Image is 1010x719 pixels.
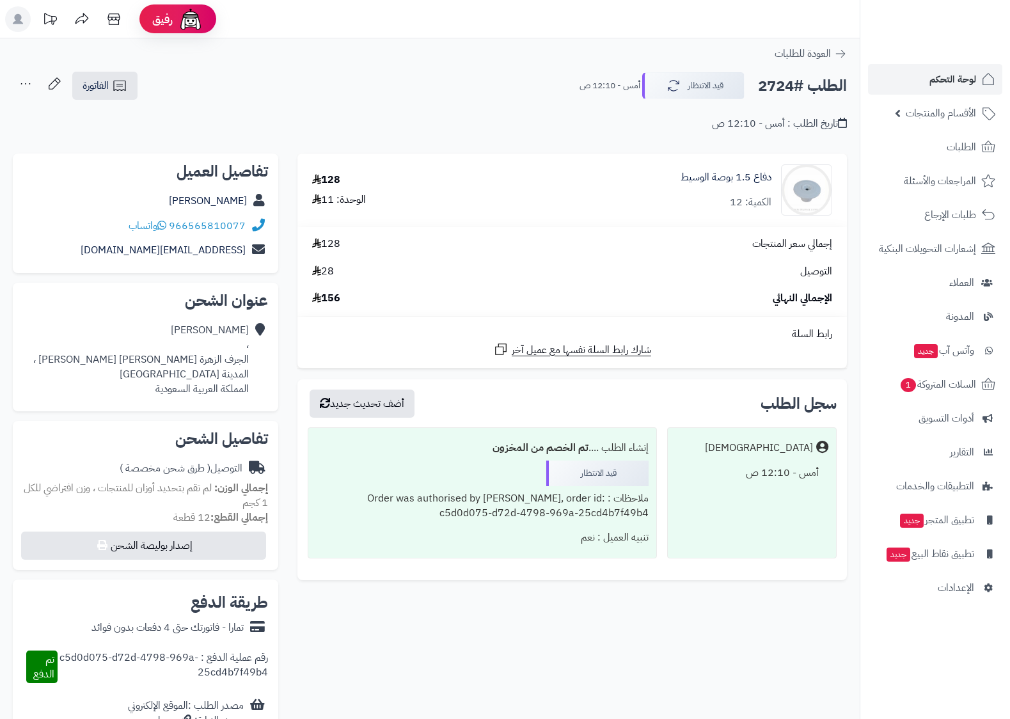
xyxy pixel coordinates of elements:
[81,242,246,258] a: [EMAIL_ADDRESS][DOMAIN_NAME]
[312,264,334,279] span: 28
[169,193,247,209] a: [PERSON_NAME]
[705,441,813,455] div: [DEMOGRAPHIC_DATA]
[947,138,976,156] span: الطلبات
[913,342,974,359] span: وآتس آب
[868,539,1002,569] a: تطبيق نقاط البيعجديد
[868,301,1002,332] a: المدونة
[868,64,1002,95] a: لوحة التحكم
[642,72,745,99] button: قيد الانتظار
[868,471,1002,502] a: التطبيقات والخدمات
[312,237,340,251] span: 128
[887,548,910,562] span: جديد
[493,342,651,358] a: شارك رابط السلة نفسها مع عميل آخر
[901,378,917,393] span: 1
[775,46,847,61] a: العودة للطلبات
[23,431,268,446] h2: تفاصيل الشحن
[23,164,268,179] h2: تفاصيل العميل
[173,510,268,525] small: 12 قطعة
[938,579,974,597] span: الإعدادات
[782,164,832,216] img: 1719414215-1a-90x90.jpg
[879,240,976,258] span: إشعارات التحويلات البنكية
[152,12,173,27] span: رفيق
[120,461,242,476] div: التوصيل
[312,193,366,207] div: الوحدة: 11
[773,291,832,306] span: الإجمالي النهائي
[191,595,268,610] h2: طريقة الدفع
[868,233,1002,264] a: إشعارات التحويلات البنكية
[868,166,1002,196] a: المراجعات والأسئلة
[120,461,210,476] span: ( طرق شحن مخصصة )
[899,375,976,393] span: السلات المتروكة
[946,308,974,326] span: المدونة
[906,104,976,122] span: الأقسام والمنتجات
[868,335,1002,366] a: وآتس آبجديد
[72,72,138,100] a: الفاتورة
[900,514,924,528] span: جديد
[919,409,974,427] span: أدوات التسويق
[899,511,974,529] span: تطبيق المتجر
[929,70,976,88] span: لوحة التحكم
[675,461,828,486] div: أمس - 12:10 ص
[303,327,842,342] div: رابط السلة
[868,369,1002,400] a: السلات المتروكة1
[885,545,974,563] span: تطبيق نقاط البيع
[316,486,649,526] div: ملاحظات : Order was authorised by [PERSON_NAME], order id: c5d0d075-d72d-4798-969a-25cd4b7f49b4
[310,390,414,418] button: أضف تحديث جديد
[512,343,651,358] span: شارك رابط السلة نفسها مع عميل آخر
[493,440,588,455] b: تم الخصم من المخزون
[316,525,649,550] div: تنبيه العميل : نعم
[24,480,268,510] span: لم تقم بتحديد أوزان للمنتجات ، وزن افتراضي للكل 1 كجم
[83,78,109,93] span: الفاتورة
[34,6,66,35] a: تحديثات المنصة
[730,195,771,210] div: الكمية: 12
[949,274,974,292] span: العملاء
[58,651,268,684] div: رقم عملية الدفع : c5d0d075-d72d-4798-969a-25cd4b7f49b4
[758,73,847,99] h2: الطلب #2724
[868,267,1002,298] a: العملاء
[23,323,249,396] div: [PERSON_NAME] ، الجرف الزهرة [PERSON_NAME] [PERSON_NAME] ، المدينة [GEOGRAPHIC_DATA] المملكة العر...
[904,172,976,190] span: المراجعات والأسئلة
[312,291,340,306] span: 156
[896,477,974,495] span: التطبيقات والخدمات
[178,6,203,32] img: ai-face.png
[712,116,847,131] div: تاريخ الطلب : أمس - 12:10 ص
[580,79,640,92] small: أمس - 12:10 ص
[923,28,998,55] img: logo-2.png
[914,344,938,358] span: جديد
[775,46,831,61] span: العودة للطلبات
[868,403,1002,434] a: أدوات التسويق
[21,532,266,560] button: إصدار بوليصة الشحن
[681,170,771,185] a: دفاع 1.5 بوصة الوسيط
[33,652,54,682] span: تم الدفع
[214,480,268,496] strong: إجمالي الوزن:
[950,443,974,461] span: التقارير
[752,237,832,251] span: إجمالي سعر المنتجات
[169,218,246,233] a: 966565810077
[129,218,166,233] a: واتساب
[868,200,1002,230] a: طلبات الإرجاع
[312,173,340,187] div: 128
[210,510,268,525] strong: إجمالي القطع:
[23,293,268,308] h2: عنوان الشحن
[868,437,1002,468] a: التقارير
[800,264,832,279] span: التوصيل
[868,505,1002,535] a: تطبيق المتجرجديد
[316,436,649,461] div: إنشاء الطلب ....
[924,206,976,224] span: طلبات الإرجاع
[546,461,649,486] div: قيد الانتظار
[868,132,1002,162] a: الطلبات
[868,573,1002,603] a: الإعدادات
[761,396,837,411] h3: سجل الطلب
[91,620,244,635] div: تمارا - فاتورتك حتى 4 دفعات بدون فوائد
